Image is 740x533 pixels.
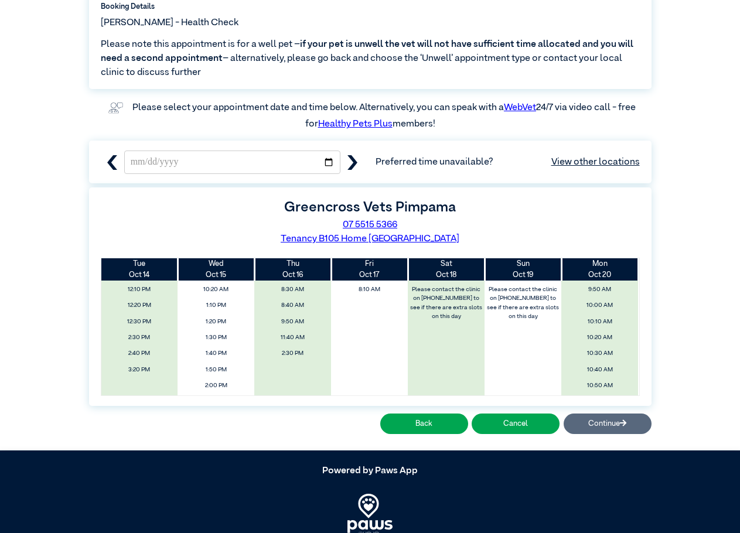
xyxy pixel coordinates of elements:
[181,299,251,312] span: 1:10 PM
[258,347,328,360] span: 2:30 PM
[104,299,175,312] span: 12:20 PM
[335,283,405,296] span: 8:10 AM
[181,283,251,296] span: 10:20 AM
[565,395,635,408] span: 11:00 AM
[485,258,561,281] th: Oct 19
[254,258,331,281] th: Oct 16
[281,234,459,244] a: Tenancy B105 Home [GEOGRAPHIC_DATA]
[409,283,484,323] label: Please contact the clinic on [PHONE_NUMBER] to see if there are extra slots on this day
[472,414,560,434] button: Cancel
[258,283,328,296] span: 8:30 AM
[181,395,251,408] span: 2:10 PM
[181,379,251,392] span: 2:00 PM
[104,98,127,117] img: vet
[561,258,638,281] th: Oct 20
[565,331,635,344] span: 10:20 AM
[132,103,637,129] label: Please select your appointment date and time below. Alternatively, you can speak with a 24/7 via ...
[565,379,635,392] span: 10:50 AM
[565,283,635,296] span: 9:50 AM
[104,315,175,329] span: 12:30 PM
[565,347,635,360] span: 10:30 AM
[258,331,328,344] span: 11:40 AM
[181,363,251,377] span: 1:50 PM
[181,331,251,344] span: 1:30 PM
[104,347,175,360] span: 2:40 PM
[565,299,635,312] span: 10:00 AM
[101,16,238,30] span: [PERSON_NAME] - Health Check
[318,119,393,129] a: Healthy Pets Plus
[101,258,178,281] th: Oct 14
[104,283,175,296] span: 12:10 PM
[504,103,536,112] a: WebVet
[89,466,652,477] h5: Powered by Paws App
[104,331,175,344] span: 2:30 PM
[181,347,251,360] span: 1:40 PM
[101,1,640,12] label: Booking Details
[551,155,640,169] a: View other locations
[178,258,254,281] th: Oct 15
[380,414,468,434] button: Back
[376,155,639,169] span: Preferred time unavailable?
[565,315,635,329] span: 10:10 AM
[101,40,633,63] span: if your pet is unwell the vet will not have sufficient time allocated and you will need a second ...
[181,315,251,329] span: 1:20 PM
[486,283,561,323] label: Please contact the clinic on [PHONE_NUMBER] to see if there are extra slots on this day
[284,200,456,214] label: Greencross Vets Pimpama
[565,363,635,377] span: 10:40 AM
[101,37,640,80] span: Please note this appointment is for a well pet – – alternatively, please go back and choose the ‘...
[343,220,397,230] a: 07 5515 5366
[258,315,328,329] span: 9:50 AM
[331,258,408,281] th: Oct 17
[104,363,175,377] span: 3:20 PM
[258,299,328,312] span: 8:40 AM
[408,258,485,281] th: Oct 18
